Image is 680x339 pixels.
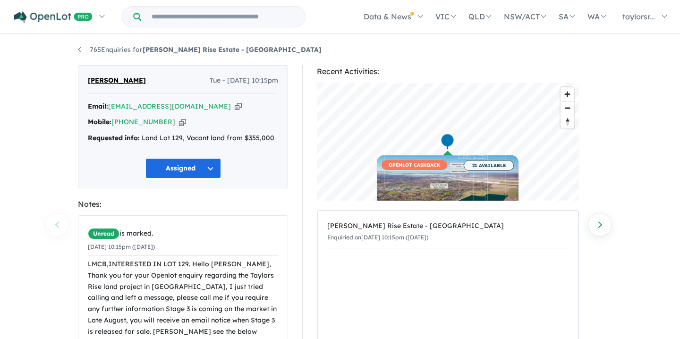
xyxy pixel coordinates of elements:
canvas: Map [317,83,579,201]
div: is marked. [88,228,278,239]
a: [PERSON_NAME] Rise Estate - [GEOGRAPHIC_DATA]Enquiried on[DATE] 10:15pm ([DATE]) [327,216,569,248]
a: [EMAIL_ADDRESS][DOMAIN_NAME] [108,102,231,110]
a: OPENLOT CASHBACK 21 AVAILABLE [377,155,518,226]
nav: breadcrumb [78,44,602,56]
input: Try estate name, suburb, builder or developer [143,7,303,27]
button: Copy [235,102,242,111]
img: Openlot PRO Logo White [14,11,93,23]
small: Enquiried on [DATE] 10:15pm ([DATE]) [327,234,428,241]
button: Zoom in [561,87,574,101]
span: taylorsr... [622,12,655,21]
button: Reset bearing to north [561,115,574,128]
div: Notes: [78,198,288,211]
small: [DATE] 10:15pm ([DATE]) [88,243,155,250]
a: 765Enquiries for[PERSON_NAME] Rise Estate - [GEOGRAPHIC_DATA] [78,45,322,54]
div: Map marker [441,133,455,151]
div: Recent Activities: [317,65,579,78]
span: 21 AVAILABLE [464,160,514,171]
span: OPENLOT CASHBACK [382,160,447,170]
span: Unread [88,228,119,239]
div: Land Lot 129, Vacant land from $355,000 [88,133,278,144]
span: Tue - [DATE] 10:15pm [210,75,278,86]
div: [PERSON_NAME] Rise Estate - [GEOGRAPHIC_DATA] [327,220,569,232]
button: Copy [179,117,186,127]
a: [PHONE_NUMBER] [111,118,175,126]
strong: Requested info: [88,134,140,142]
strong: Email: [88,102,108,110]
button: Zoom out [561,101,574,115]
button: Assigned [145,158,221,178]
strong: Mobile: [88,118,111,126]
span: [PERSON_NAME] [88,75,146,86]
strong: [PERSON_NAME] Rise Estate - [GEOGRAPHIC_DATA] [143,45,322,54]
